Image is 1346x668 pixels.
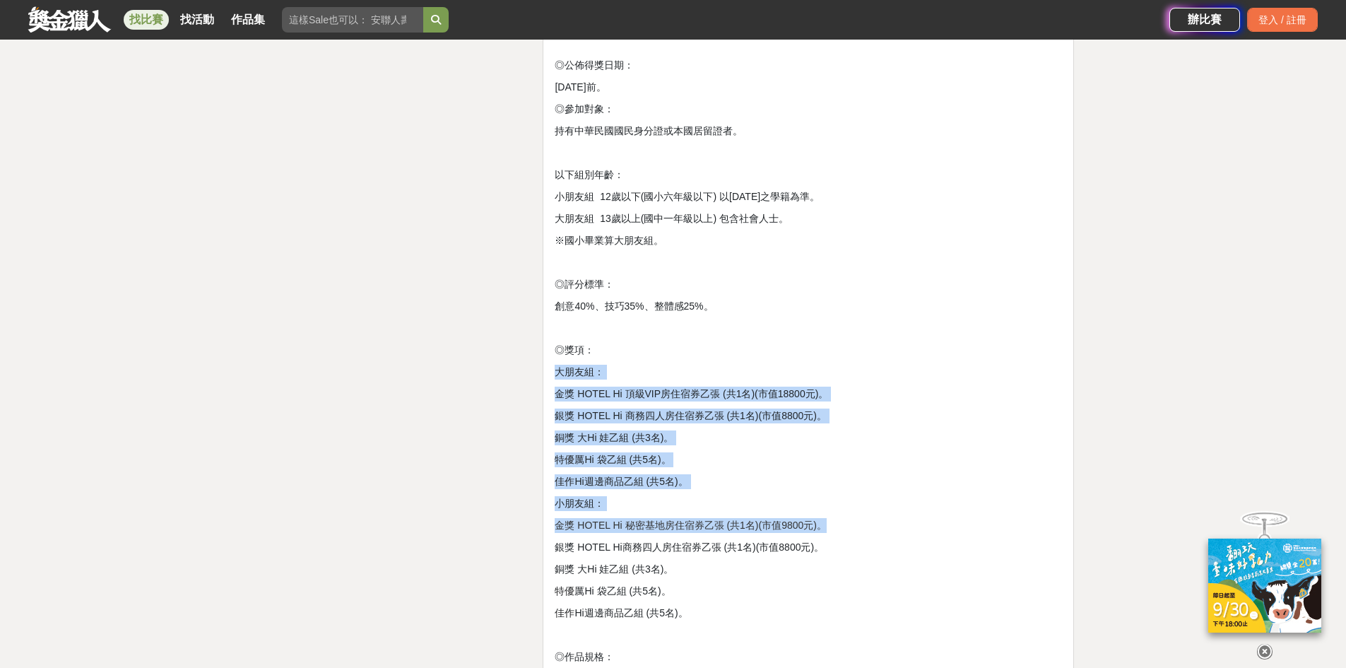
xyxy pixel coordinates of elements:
span: 厲Hi 袋乙組 (共5名)。 [574,585,671,597]
span: 厲Hi 袋乙組 (共5名)。 [574,454,671,465]
span: 小朋友組： [555,498,604,509]
span: 大朋友組： [555,366,604,377]
a: 辦比賽 [1169,8,1240,32]
span: ◎獎項： [555,344,594,356]
a: 作品集 [225,10,271,30]
span: 銀獎 HOTEL Hi商務四人房住宿券乙張 (共1名)(市值8800元)。 [555,541,824,553]
span: ※國小畢業算大朋友組。 [555,235,663,246]
span: 特優 [555,454,574,465]
a: 找活動 [175,10,220,30]
span: 金獎 HOTEL Hi 頂級VIP房住宿券乙張 (共1名)(市值18800元)。 [555,388,828,399]
span: ◎參加對象： [555,103,614,115]
span: 銀獎 HOTEL Hi 商務四人房住宿券乙張 (共1名)(市值8800元)。 [555,410,827,421]
span: Hi週邊商品乙組 (共5名)。 [574,476,687,487]
input: 這樣Sale也可以： 安聯人壽創意銷售法募集 [282,7,423,33]
span: ◎評分標準： [555,279,614,290]
span: [DATE]前。 [555,81,606,93]
span: 佳作 [555,607,574,619]
span: 持有中華民國國民身分證或本國居留證者。 [555,125,743,136]
span: ◎公佈得獎日期： [555,59,634,71]
span: Hi週邊商品乙組 (共5名)。 [574,607,687,619]
span: 銅獎 大Hi 娃乙組 (共3名)。 [555,432,673,443]
span: 大朋友組 13歲以上(國中一年級以上) 包含社會人士。 [555,213,789,224]
span: 金獎 HOTEL Hi 秘密基地房住宿券乙張 (共1名)(市值9800元)。 [555,520,827,531]
img: ff197300-f8ee-455f-a0ae-06a3645bc375.jpg [1208,539,1321,633]
span: 創意40%、技巧35%、整體感25%。 [555,300,713,312]
span: ◎作品規格： [555,651,614,662]
a: 找比賽 [124,10,169,30]
span: 小朋友組 12歲以下(國小六年級以下) 以[DATE]之學籍為準。 [555,191,820,202]
span: 佳作 [555,476,574,487]
span: 特優 [555,585,574,597]
span: 以下組別年齡： [555,169,624,180]
div: 登入 / 註冊 [1247,8,1318,32]
span: 銅獎 大Hi 娃乙組 (共3名)。 [555,563,673,575]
